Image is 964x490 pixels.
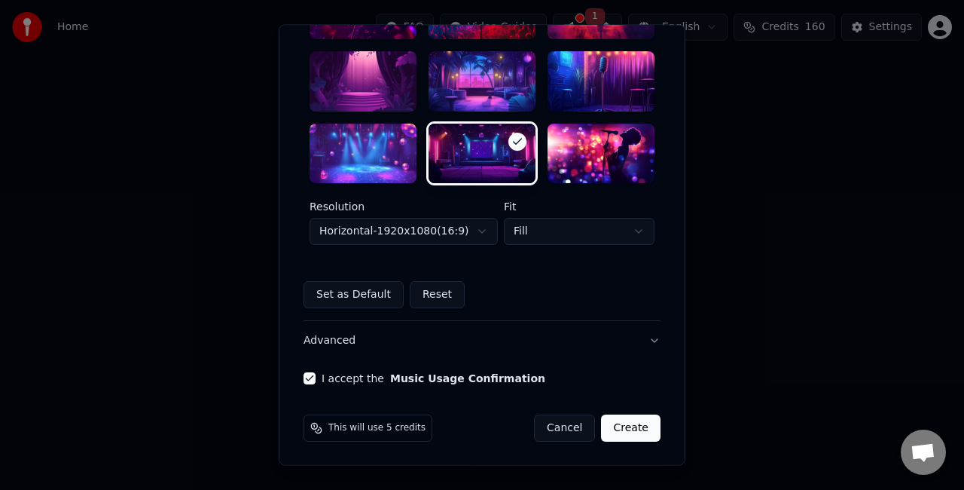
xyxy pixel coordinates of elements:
[304,322,660,361] button: Advanced
[310,202,498,213] label: Resolution
[601,415,660,443] button: Create
[390,374,545,384] button: I accept the
[410,282,465,309] button: Reset
[328,423,426,435] span: This will use 5 credits
[322,374,545,384] label: I accept the
[504,202,654,213] label: Fit
[534,415,595,443] button: Cancel
[304,282,404,309] button: Set as Default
